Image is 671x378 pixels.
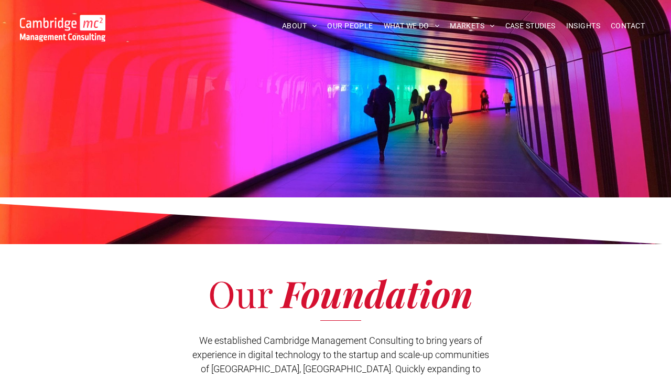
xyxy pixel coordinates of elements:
a: WHAT WE DO [378,18,445,34]
a: INSIGHTS [561,18,605,34]
span: Our [208,268,273,318]
a: OUR PEOPLE [322,18,378,34]
a: MARKETS [445,18,500,34]
a: CONTACT [605,18,650,34]
a: ABOUT [277,18,322,34]
img: Go to Homepage [20,15,105,41]
a: CASE STUDIES [500,18,561,34]
span: Foundation [282,268,473,318]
